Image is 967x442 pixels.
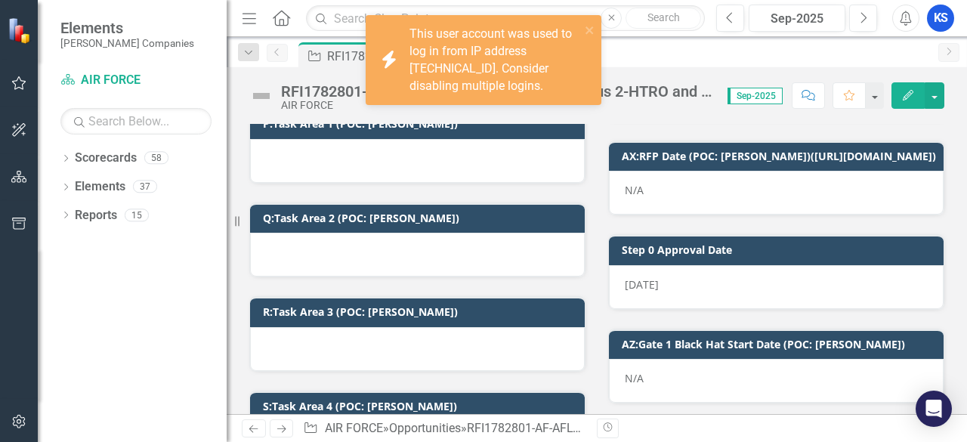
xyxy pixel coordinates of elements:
h3: Q:Task Area 2 (POC: [PERSON_NAME]) [263,212,577,224]
div: RFI1782801-AF-AFLCMC-OASIS: Cost-Conscious 2-HTRO and Performance Risks [467,421,896,435]
h3: AX:RFP Date (POC: [PERSON_NAME])([URL][DOMAIN_NAME]) [622,150,936,162]
a: AIR FORCE [60,72,212,89]
div: 58 [144,152,168,165]
span: Search [647,11,680,23]
span: Sep-2025 [728,88,783,104]
span: [DATE] [625,277,659,292]
button: close [585,21,595,39]
span: Elements [60,19,194,37]
div: RFI1782801-AF-AFLCMC-OASIS: Cost-Conscious 2-HTRO and Performance Risks [281,83,712,100]
div: N/A [609,359,944,403]
div: RFI1782801-AF-AFLCMC-OASIS: Cost-Conscious 2-HTRO and Performance Risks [327,47,446,66]
a: Opportunities [389,421,461,435]
small: [PERSON_NAME] Companies [60,37,194,49]
input: Search ClearPoint... [306,5,705,32]
img: Not Defined [249,84,273,108]
div: 15 [125,209,149,221]
div: N/A [609,171,944,215]
button: KS [927,5,954,32]
h3: R:Task Area 3 (POC: [PERSON_NAME]) [263,306,577,317]
div: AIR FORCE [281,100,712,111]
h3: Step 0 Approval Date [622,244,936,255]
h3: S:Task Area 4 (POC: [PERSON_NAME]) [263,400,577,412]
img: ClearPoint Strategy [8,17,34,44]
button: Sep-2025 [749,5,845,32]
h3: P:Task Area 1 (POC: [PERSON_NAME]) [263,118,577,129]
div: This user account was used to log in from IP address [TECHNICAL_ID]. Consider disabling multiple ... [409,26,580,94]
a: Scorecards [75,150,137,167]
button: Search [626,8,701,29]
a: Reports [75,207,117,224]
h3: AZ:Gate 1 Black Hat Start Date (POC: [PERSON_NAME]) [622,338,936,350]
input: Search Below... [60,108,212,134]
div: Sep-2025 [754,10,840,28]
div: Open Intercom Messenger [916,391,952,427]
div: » » [303,420,585,437]
a: Elements [75,178,125,196]
a: AIR FORCE [325,421,383,435]
div: 37 [133,181,157,193]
